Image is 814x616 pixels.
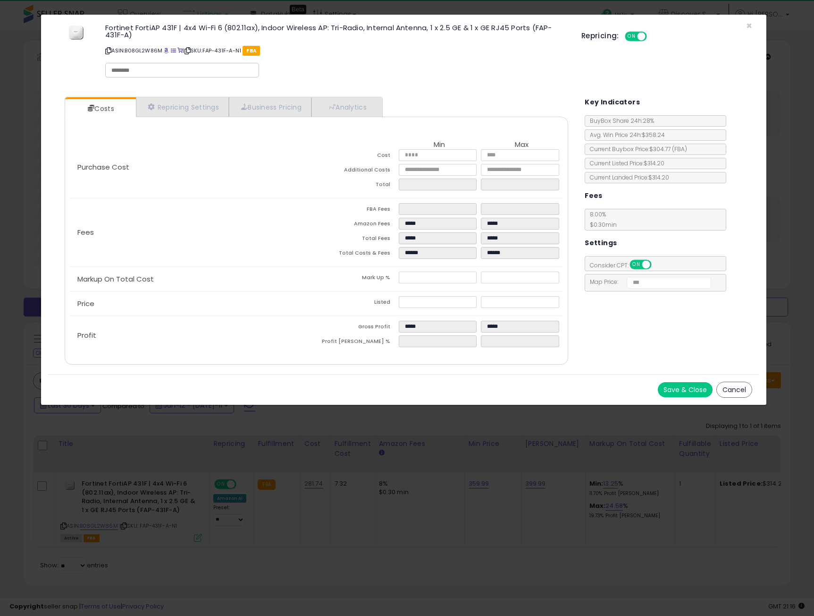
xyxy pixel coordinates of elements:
[585,96,640,108] h5: Key Indicators
[585,221,617,229] span: $0.30 min
[658,382,713,397] button: Save & Close
[585,145,687,153] span: Current Buybox Price:
[316,335,398,350] td: Profit [PERSON_NAME] %
[581,32,619,40] h5: Repricing:
[316,321,398,335] td: Gross Profit
[62,24,91,41] img: 21XtSSH2vmL._SL60_.jpg
[243,46,260,56] span: FBA
[171,47,176,54] a: All offer listings
[70,229,317,236] p: Fees
[316,164,398,179] td: Additional Costs
[626,33,638,41] span: ON
[105,24,567,38] h3: Fortinet FortiAP 431F | 4x4 Wi-Fi 6 (802.11ax), Indoor Wireless AP: Tri-Radio, Internal Antenna, ...
[585,173,669,181] span: Current Landed Price: $314.20
[65,99,135,118] a: Costs
[70,275,317,283] p: Markup On Total Cost
[316,179,398,193] td: Total
[70,332,317,339] p: Profit
[585,261,664,269] span: Consider CPT:
[585,159,664,167] span: Current Listed Price: $314.20
[585,190,603,202] h5: Fees
[399,141,481,149] th: Min
[585,117,654,125] span: BuyBox Share 24h: 28%
[316,232,398,247] td: Total Fees
[650,261,665,269] span: OFF
[481,141,563,149] th: Max
[746,19,752,33] span: ×
[229,97,311,117] a: Business Pricing
[105,43,567,58] p: ASIN: B08GL2W86M | SKU: FAP-431F-A-N1
[645,33,660,41] span: OFF
[311,97,381,117] a: Analytics
[649,145,687,153] span: $304.77
[316,149,398,164] td: Cost
[585,131,665,139] span: Avg. Win Price 24h: $358.24
[316,218,398,232] td: Amazon Fees
[316,296,398,311] td: Listed
[585,278,711,286] span: Map Price:
[316,247,398,262] td: Total Costs & Fees
[316,272,398,286] td: Mark Up %
[672,145,687,153] span: ( FBA )
[585,210,617,229] span: 8.00 %
[316,203,398,218] td: FBA Fees
[70,163,317,171] p: Purchase Cost
[136,97,229,117] a: Repricing Settings
[585,237,617,249] h5: Settings
[70,300,317,308] p: Price
[164,47,169,54] a: BuyBox page
[716,382,752,398] button: Cancel
[630,261,642,269] span: ON
[177,47,183,54] a: Your listing only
